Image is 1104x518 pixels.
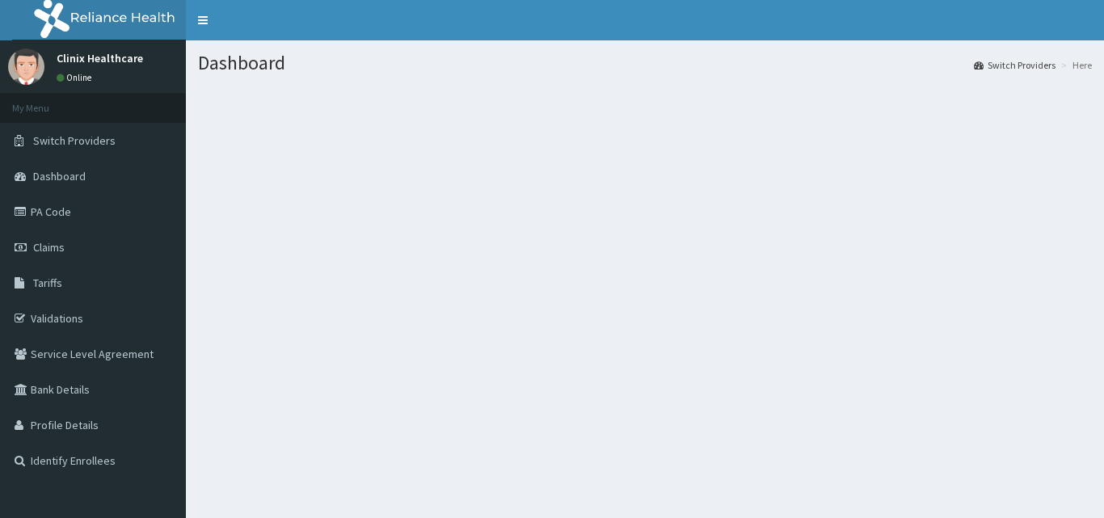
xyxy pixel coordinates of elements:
[33,169,86,183] span: Dashboard
[57,72,95,83] a: Online
[1057,58,1092,72] li: Here
[198,53,1092,74] h1: Dashboard
[33,133,116,148] span: Switch Providers
[33,276,62,290] span: Tariffs
[8,48,44,85] img: User Image
[33,240,65,255] span: Claims
[974,58,1056,72] a: Switch Providers
[57,53,143,64] p: Clinix Healthcare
